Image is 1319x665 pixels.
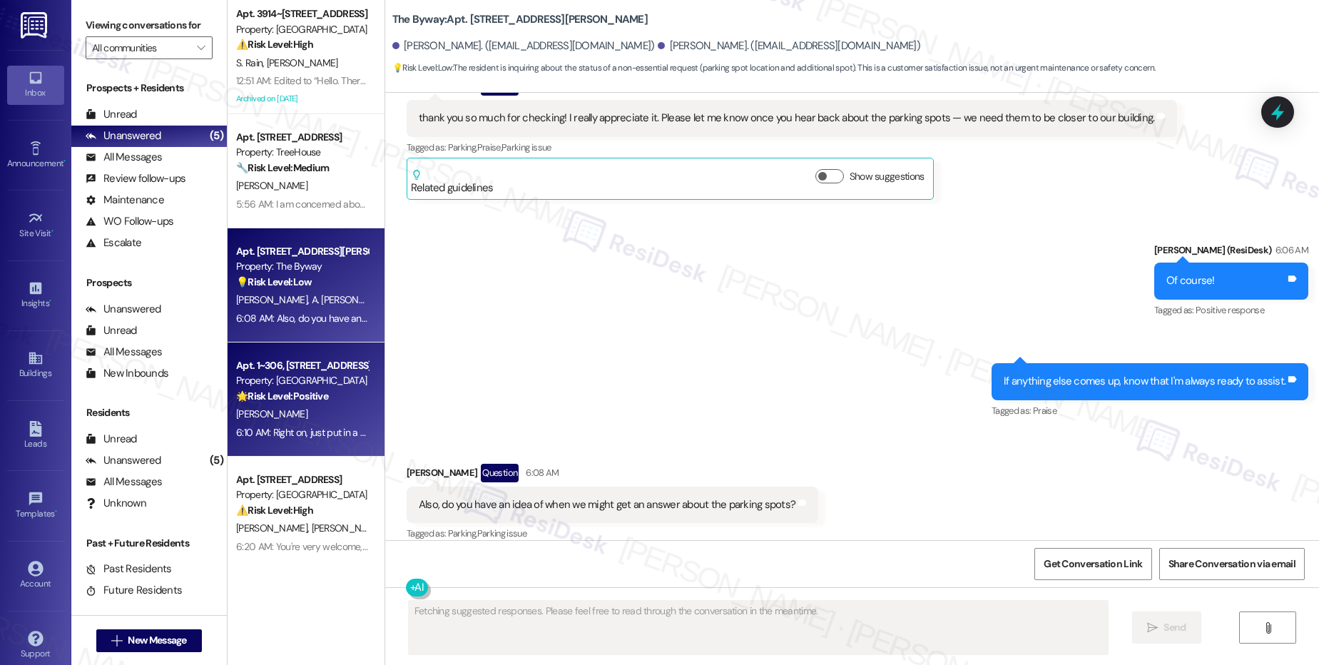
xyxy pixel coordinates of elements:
div: [PERSON_NAME]. ([EMAIL_ADDRESS][DOMAIN_NAME]) [392,39,655,54]
i:  [197,42,205,54]
span: • [55,507,57,517]
span: [PERSON_NAME] [267,56,338,69]
div: Archived on [DATE] [235,90,370,108]
label: Viewing conversations for [86,14,213,36]
div: Prospects + Residents [71,81,227,96]
span: [PERSON_NAME] [236,522,312,534]
a: Support [7,626,64,665]
span: A. [PERSON_NAME] [311,293,392,306]
div: Unanswered [86,128,161,143]
div: All Messages [86,150,162,165]
div: Apt. 1~306, [STREET_ADDRESS][PERSON_NAME] [236,358,368,373]
strong: ⚠️ Risk Level: High [236,38,313,51]
div: Apt. [STREET_ADDRESS] [236,472,368,487]
span: Parking issue [501,141,551,153]
div: Tagged as: [992,400,1308,421]
button: New Message [96,629,202,652]
a: Buildings [7,346,64,385]
div: 6:06 AM [1272,243,1308,258]
span: : The resident is inquiring about the status of a non-essential request (parking spot location an... [392,61,1156,76]
button: Share Conversation via email [1159,548,1305,580]
div: Apt. 3914~[STREET_ADDRESS] [236,6,368,21]
div: Review follow-ups [86,171,185,186]
span: [PERSON_NAME] [236,179,307,192]
span: • [49,296,51,306]
span: Get Conversation Link [1044,557,1142,572]
div: Prospects [71,275,227,290]
div: Unknown [86,496,146,511]
span: Positive response [1196,304,1264,316]
div: Tagged as: [1154,300,1308,320]
div: (5) [206,125,227,147]
div: Unread [86,107,137,122]
button: Send [1132,611,1201,644]
a: Leads [7,417,64,455]
span: Parking issue [477,527,527,539]
div: Question [481,464,519,482]
span: Share Conversation via email [1168,557,1295,572]
div: Unread [86,432,137,447]
div: thank you so much for checking! I really appreciate it. Please let me know once you hear back abo... [419,111,1155,126]
div: Past + Future Residents [71,536,227,551]
span: • [51,226,54,236]
div: If anything else comes up, know that I'm always ready to assist. [1004,374,1285,389]
span: [PERSON_NAME] [311,522,382,534]
i:  [1147,622,1158,634]
div: Related guidelines [411,169,494,196]
a: Templates • [7,487,64,525]
div: (5) [206,450,227,472]
div: Property: TreeHouse [236,145,368,160]
span: Praise [1033,405,1056,417]
div: Residents [71,405,227,420]
div: 6:20 AM: You're very welcome, [PERSON_NAME]. We'll take care of this as quickly as possible. Have... [236,540,741,553]
strong: 🌟 Risk Level: Positive [236,390,328,402]
div: [PERSON_NAME]. ([EMAIL_ADDRESS][DOMAIN_NAME]) [658,39,920,54]
input: All communities [92,36,190,59]
span: Parking , [448,141,477,153]
b: The Byway: Apt. [STREET_ADDRESS][PERSON_NAME] [392,12,648,27]
textarea: Fetching suggested responses. Please feel free to read through the conversation in the meantime. [409,601,1108,654]
i:  [1263,622,1273,634]
div: Property: [GEOGRAPHIC_DATA] [236,22,368,37]
a: Site Visit • [7,206,64,245]
span: Praise , [477,141,501,153]
span: Parking , [448,527,477,539]
span: [PERSON_NAME] [236,407,307,420]
div: Property: The Byway [236,259,368,274]
div: Apt. [STREET_ADDRESS] [236,130,368,145]
strong: 💡 Risk Level: Low [392,62,452,73]
div: All Messages [86,345,162,360]
div: Of course! [1166,273,1215,288]
div: Apt. [STREET_ADDRESS][PERSON_NAME] [236,244,368,259]
span: S. Rain [236,56,267,69]
strong: ⚠️ Risk Level: High [236,504,313,517]
span: [PERSON_NAME] [236,293,312,306]
a: Inbox [7,66,64,104]
div: 6:10 AM: Right on, just put in a review! Also, I've been meaning to let the team know, Thank you ... [236,426,1226,439]
div: Property: [GEOGRAPHIC_DATA] [236,487,368,502]
div: Unread [86,323,137,338]
div: Also, do you have an idea of when we might get an answer about the parking spots? [419,497,795,512]
div: Tagged as: [407,523,818,544]
div: New Inbounds [86,366,168,381]
label: Show suggestions [850,169,925,184]
div: [PERSON_NAME] (ResiDesk) [1154,243,1308,263]
div: Past Residents [86,562,172,577]
strong: 💡 Risk Level: Low [236,275,312,288]
button: Get Conversation Link [1034,548,1151,580]
div: 5:56 AM: I am concerned about the parking situation if you can please give me information about h... [236,198,1064,210]
strong: 🔧 Risk Level: Medium [236,161,329,174]
a: Insights • [7,276,64,315]
span: Send [1163,620,1186,635]
div: Unanswered [86,453,161,468]
div: Unanswered [86,302,161,317]
div: 6:08 AM [522,465,559,480]
div: Future Residents [86,583,182,598]
div: Tagged as: [407,137,1178,158]
img: ResiDesk Logo [21,12,50,39]
i:  [111,635,122,646]
div: Maintenance [86,193,164,208]
span: New Message [128,633,186,648]
a: Account [7,557,64,595]
div: Escalate [86,235,141,250]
